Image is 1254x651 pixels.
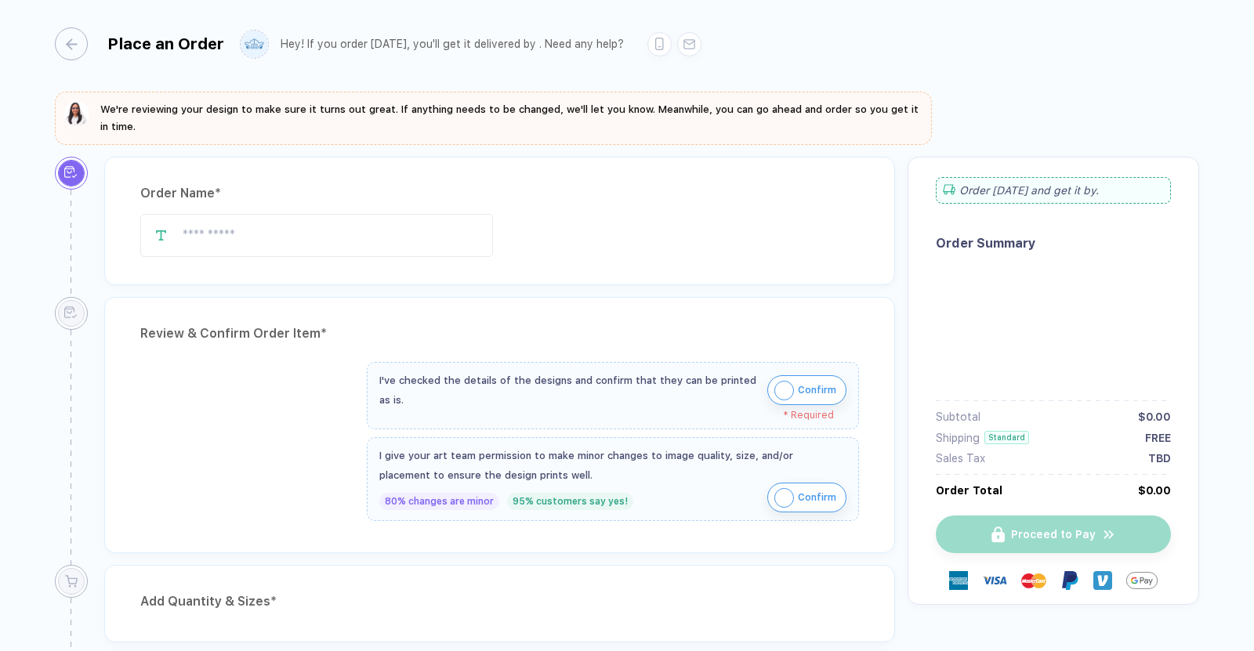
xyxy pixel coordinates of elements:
[1060,571,1079,590] img: Paypal
[140,181,859,206] div: Order Name
[984,431,1029,444] div: Standard
[64,101,89,126] img: sophie
[982,568,1007,593] img: visa
[64,101,922,136] button: We're reviewing your design to make sure it turns out great. If anything needs to be changed, we'...
[107,34,224,53] div: Place an Order
[379,446,846,485] div: I give your art team permission to make minor changes to image quality, size, and/or placement to...
[241,31,268,58] img: user profile
[140,321,859,346] div: Review & Confirm Order Item
[379,371,759,410] div: I've checked the details of the designs and confirm that they can be printed as is.
[507,493,633,510] div: 95% customers say yes!
[936,236,1171,251] div: Order Summary
[1138,410,1171,423] div: $0.00
[1093,571,1112,590] img: Venmo
[767,375,846,405] button: iconConfirm
[936,410,980,423] div: Subtotal
[1145,432,1171,444] div: FREE
[936,432,980,444] div: Shipping
[798,485,836,510] span: Confirm
[798,378,836,403] span: Confirm
[1126,565,1158,596] img: GPay
[281,38,624,51] div: Hey! If you order [DATE], you'll get it delivered by . Need any help?
[936,484,1002,497] div: Order Total
[936,177,1171,204] div: Order [DATE] and get it by .
[1138,484,1171,497] div: $0.00
[774,488,794,508] img: icon
[100,103,919,132] span: We're reviewing your design to make sure it turns out great. If anything needs to be changed, we'...
[936,452,985,465] div: Sales Tax
[140,589,859,614] div: Add Quantity & Sizes
[949,571,968,590] img: express
[774,381,794,400] img: icon
[379,410,834,421] div: * Required
[767,483,846,512] button: iconConfirm
[1148,452,1171,465] div: TBD
[379,493,499,510] div: 80% changes are minor
[1021,568,1046,593] img: master-card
